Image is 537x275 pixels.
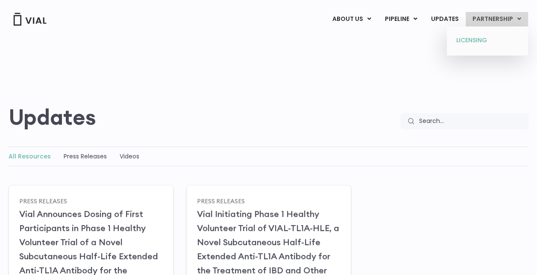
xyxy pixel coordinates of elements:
a: ABOUT USMenu Toggle [326,12,378,26]
img: Vial Logo [13,13,47,26]
a: Press Releases [64,152,107,161]
a: Press Releases [19,197,67,205]
h2: Updates [9,105,96,129]
a: Press Releases [197,197,245,205]
a: PIPELINEMenu Toggle [378,12,424,26]
a: UPDATES [424,12,465,26]
a: PARTNERSHIPMenu Toggle [466,12,528,26]
a: All Resources [9,152,51,161]
a: LICENSING [450,34,525,47]
a: Videos [120,152,139,161]
input: Search... [414,113,528,129]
